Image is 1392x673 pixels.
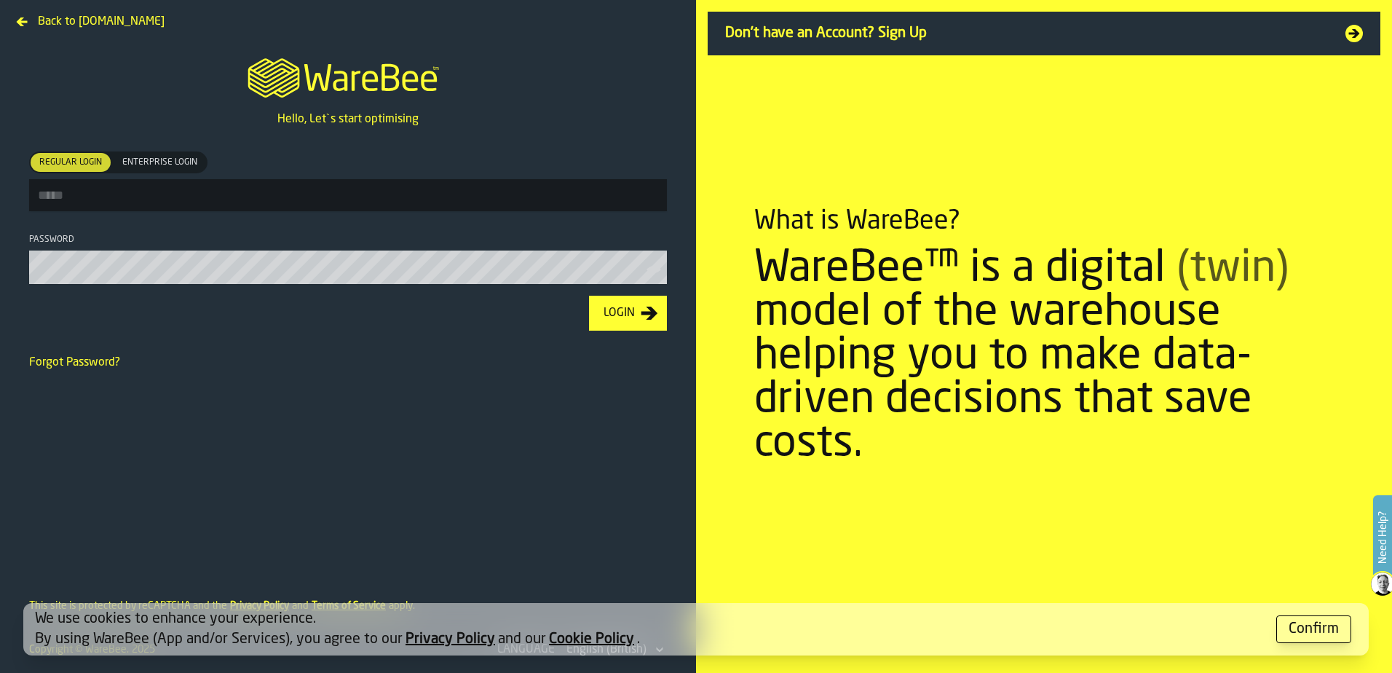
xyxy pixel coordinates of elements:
[33,156,108,169] span: Regular Login
[406,632,495,647] a: Privacy Policy
[646,262,664,277] button: button-toolbar-Password
[114,153,206,172] div: thumb
[589,296,667,331] button: button-Login
[29,179,667,211] input: button-toolbar-[object Object]
[1289,619,1339,639] div: Confirm
[38,13,165,31] span: Back to [DOMAIN_NAME]
[29,151,667,211] label: button-toolbar-[object Object]
[708,12,1380,55] a: Don't have an Account? Sign Up
[29,357,120,369] a: Forgot Password?
[754,207,960,236] div: What is WareBee?
[754,248,1334,466] div: WareBee™ is a digital model of the warehouse helping you to make data-driven decisions that save ...
[31,153,111,172] div: thumb
[116,156,203,169] span: Enterprise Login
[29,251,667,284] input: button-toolbar-Password
[277,111,419,128] p: Hello, Let`s start optimising
[29,151,112,173] label: button-switch-multi-Regular Login
[29,235,667,284] label: button-toolbar-Password
[12,12,170,23] a: Back to [DOMAIN_NAME]
[29,235,667,245] div: Password
[549,632,634,647] a: Cookie Policy
[112,151,207,173] label: button-switch-multi-Enterprise Login
[598,304,641,322] div: Login
[725,23,1328,44] span: Don't have an Account? Sign Up
[1375,497,1391,578] label: Need Help?
[1177,248,1289,291] span: (twin)
[1276,615,1351,643] button: button-
[35,609,1265,650] div: We use cookies to enhance your experience. By using WareBee (App and/or Services), you agree to o...
[234,41,461,111] a: logo-header
[23,603,1369,656] div: alert-[object Object]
